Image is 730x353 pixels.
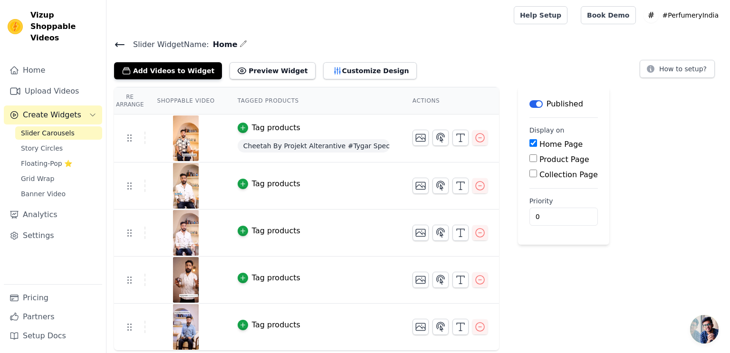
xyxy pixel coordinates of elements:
[238,225,300,237] button: Tag products
[15,157,102,170] a: Floating-Pop ⭐
[114,62,222,79] button: Add Videos to Widget
[4,61,102,80] a: Home
[581,6,635,24] a: Book Demo
[690,315,719,343] a: Open chat
[21,189,66,199] span: Banner Video
[4,82,102,101] a: Upload Videos
[4,288,102,307] a: Pricing
[173,210,199,256] img: vizup-images-cc73.png
[4,205,102,224] a: Analytics
[539,155,589,164] label: Product Page
[539,140,583,149] label: Home Page
[173,304,199,350] img: vizup-images-8486.png
[647,10,654,20] text: #
[114,87,145,114] th: Re Arrange
[252,319,300,331] div: Tag products
[209,39,238,50] span: Home
[238,139,390,153] span: Cheetah By Projekt Alterantive #Tygar Special Blend
[125,39,209,50] span: Slider Widget Name:
[644,7,723,24] button: # #PerfumeryIndia
[173,163,199,209] img: vizup-images-3434.png
[4,105,102,124] button: Create Widgets
[230,62,315,79] button: Preview Widget
[21,159,72,168] span: Floating-Pop ⭐
[15,172,102,185] a: Grid Wrap
[4,326,102,345] a: Setup Docs
[539,170,598,179] label: Collection Page
[15,126,102,140] a: Slider Carousels
[413,178,429,194] button: Change Thumbnail
[252,122,300,134] div: Tag products
[173,257,199,303] img: vizup-images-796b.png
[4,226,102,245] a: Settings
[15,187,102,200] a: Banner Video
[252,225,300,237] div: Tag products
[401,87,499,114] th: Actions
[145,87,226,114] th: Shoppable Video
[252,272,300,284] div: Tag products
[21,143,63,153] span: Story Circles
[413,225,429,241] button: Change Thumbnail
[529,125,565,135] legend: Display on
[238,272,300,284] button: Tag products
[226,87,401,114] th: Tagged Products
[640,67,715,76] a: How to setup?
[547,98,583,110] p: Published
[413,272,429,288] button: Change Thumbnail
[238,178,300,190] button: Tag products
[659,7,723,24] p: #PerfumeryIndia
[173,115,199,161] img: vizup-images-06de.png
[323,62,417,79] button: Customize Design
[640,60,715,78] button: How to setup?
[23,109,81,121] span: Create Widgets
[514,6,567,24] a: Help Setup
[30,10,98,44] span: Vizup Shoppable Videos
[238,122,300,134] button: Tag products
[252,178,300,190] div: Tag products
[21,174,54,183] span: Grid Wrap
[240,38,247,51] div: Edit Name
[413,130,429,146] button: Change Thumbnail
[238,319,300,331] button: Tag products
[4,307,102,326] a: Partners
[8,19,23,34] img: Vizup
[21,128,75,138] span: Slider Carousels
[15,142,102,155] a: Story Circles
[529,196,598,206] label: Priority
[413,319,429,335] button: Change Thumbnail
